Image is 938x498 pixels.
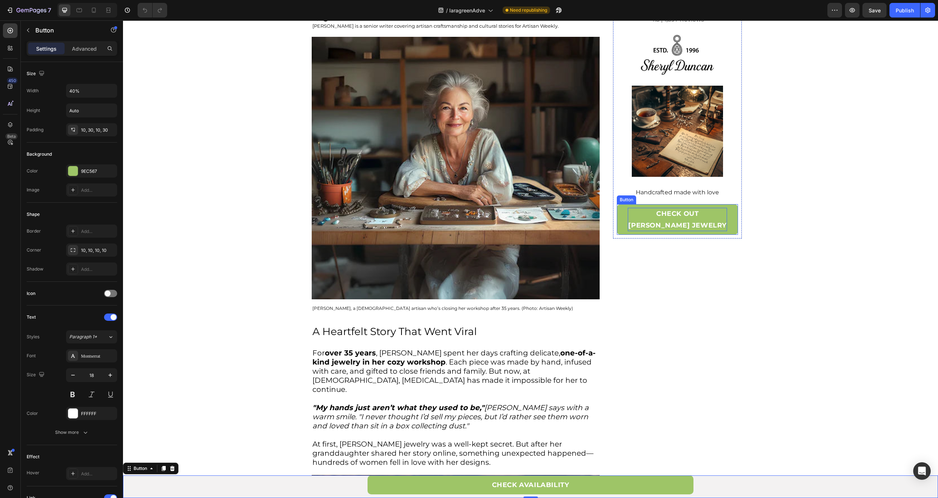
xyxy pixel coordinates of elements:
div: Icon [27,290,35,297]
div: Shadow [27,266,43,272]
p: Settings [36,45,57,52]
div: Image [27,187,39,193]
p: For , [PERSON_NAME] spent her days crafting delicate, . Each piece was made by hand, infused with... [189,328,476,374]
p: Button [35,26,97,35]
strong: over 35 years [202,328,253,337]
div: Color [27,410,38,417]
div: 450 [7,78,18,83]
div: Text [27,314,36,320]
span: Save [869,7,881,13]
p: 7 [48,6,51,15]
div: 9EC567 [81,168,115,175]
iframe: Design area [123,20,938,498]
div: Open Intercom Messenger [913,462,931,480]
div: Undo/Redo [138,3,167,17]
div: Add... [81,228,115,235]
input: Auto [66,104,117,117]
div: Border [27,228,41,234]
p: At first, [PERSON_NAME] jewelry was a well-kept secret. But after her granddaughter shared her st... [189,419,476,447]
button: 7 [3,3,54,17]
p: CHECK OUT [PERSON_NAME] JEWELRY [505,187,604,211]
div: Padding [27,127,43,133]
div: 10, 30, 10, 30 [81,127,115,133]
div: Hover [27,470,39,476]
div: Button [495,176,512,183]
img: gempages_563336431406154917-335878b6-ab9e-4198-8985-32242ea5f87f.webp [509,65,600,156]
div: Add... [81,471,115,477]
div: Button [9,445,26,451]
a: CHECK OUT [PERSON_NAME] JEWELRY [494,184,615,214]
p: Handcrafted made with love [495,167,615,177]
div: 10, 10, 10, 10 [81,247,115,254]
a: CHECK AVAILABILITY [245,455,570,474]
span: laragreenAdve [449,7,485,14]
button: Publish [889,3,920,17]
div: Beta [5,133,18,139]
div: Add... [81,187,115,194]
div: Effect [27,454,39,460]
div: Size [27,69,46,79]
strong: "My hands just aren’t what they used to be," [189,383,361,392]
div: Add... [81,266,115,273]
div: Font [27,353,36,359]
div: Size [27,370,46,380]
input: Auto [66,84,117,97]
div: Corner [27,247,41,253]
p: CHECK AVAILABILITY [369,459,446,470]
div: Height [27,107,40,114]
strong: one-of-a-kind jewelry in her cozy workshop [189,328,473,346]
p: Advanced [72,45,97,52]
div: FFFFFF [81,411,115,417]
span: / [446,7,448,14]
div: Show more [55,429,89,436]
div: Width [27,87,39,94]
div: Background [27,151,52,157]
img: gempages_563336431406154917-70ec632e-d80d-41d4-9dad-5ccfb40841b8.png [518,15,591,54]
span: Paragraph 1* [69,334,97,340]
p: [PERSON_NAME], a [DEMOGRAPHIC_DATA] artisan who’s closing her workshop after 35 years. (Photo: Ar... [189,283,476,292]
div: Publish [896,7,914,14]
button: Save [862,3,887,17]
div: Shape [27,211,40,218]
button: Show more [27,426,117,439]
span: Need republishing [510,7,547,13]
div: Montserrat [81,353,115,359]
p: A Heartfelt Story That Went Viral [189,306,476,316]
div: Color [27,168,38,174]
div: Styles [27,334,39,340]
button: Paragraph 1* [66,330,117,343]
i: [PERSON_NAME] says with a warm smile. "I never thought I’d sell my pieces, but I’d rather see the... [189,383,466,410]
